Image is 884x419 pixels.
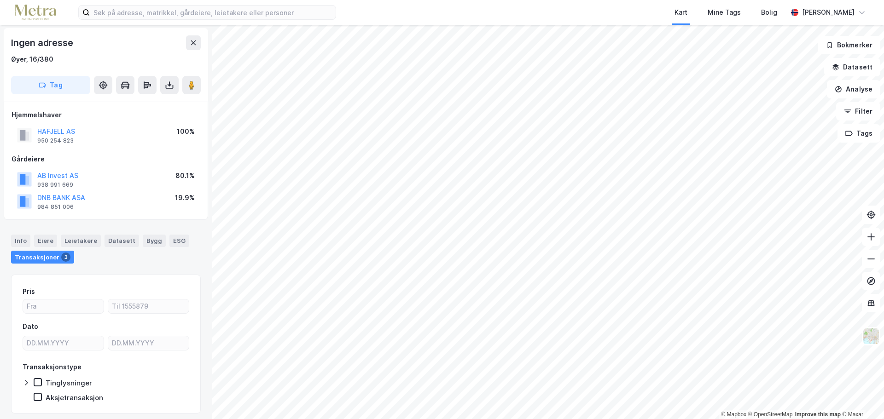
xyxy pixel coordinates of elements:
img: Z [862,327,880,345]
div: 984 851 006 [37,203,74,211]
div: Mine Tags [708,7,741,18]
button: Tags [837,124,880,143]
div: Leietakere [61,235,101,247]
div: Aksjetransaksjon [46,393,103,402]
button: Datasett [824,58,880,76]
div: Hjemmelshaver [12,109,200,121]
a: Mapbox [721,411,746,418]
div: Pris [23,286,35,297]
div: Bygg [143,235,166,247]
iframe: Chat Widget [838,375,884,419]
div: Kontrollprogram for chat [838,375,884,419]
button: Analyse [827,80,880,98]
div: Gårdeiere [12,154,200,165]
div: 938 991 669 [37,181,73,189]
button: Tag [11,76,90,94]
input: Søk på adresse, matrikkel, gårdeiere, leietakere eller personer [90,6,336,19]
div: Transaksjonstype [23,362,81,373]
button: Bokmerker [818,36,880,54]
div: Datasett [105,235,139,247]
a: Improve this map [795,411,841,418]
div: Dato [23,321,38,332]
a: OpenStreetMap [748,411,793,418]
div: [PERSON_NAME] [802,7,855,18]
div: Bolig [761,7,777,18]
div: Kart [675,7,687,18]
div: Info [11,235,30,247]
input: DD.MM.YYYY [108,336,189,350]
div: 100% [177,126,195,137]
input: DD.MM.YYYY [23,336,104,350]
div: Øyer, 16/380 [11,54,53,65]
div: 3 [61,253,70,262]
div: 80.1% [175,170,195,181]
div: Ingen adresse [11,35,75,50]
div: 950 254 823 [37,137,74,144]
img: metra-logo.256734c3b2bbffee19d4.png [15,5,56,21]
div: Tinglysninger [46,379,92,387]
div: 19.9% [175,192,195,203]
input: Til 1555879 [108,299,189,313]
div: ESG [169,235,189,247]
div: Transaksjoner [11,251,74,264]
button: Filter [836,102,880,121]
input: Fra [23,299,104,313]
div: Eiere [34,235,57,247]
